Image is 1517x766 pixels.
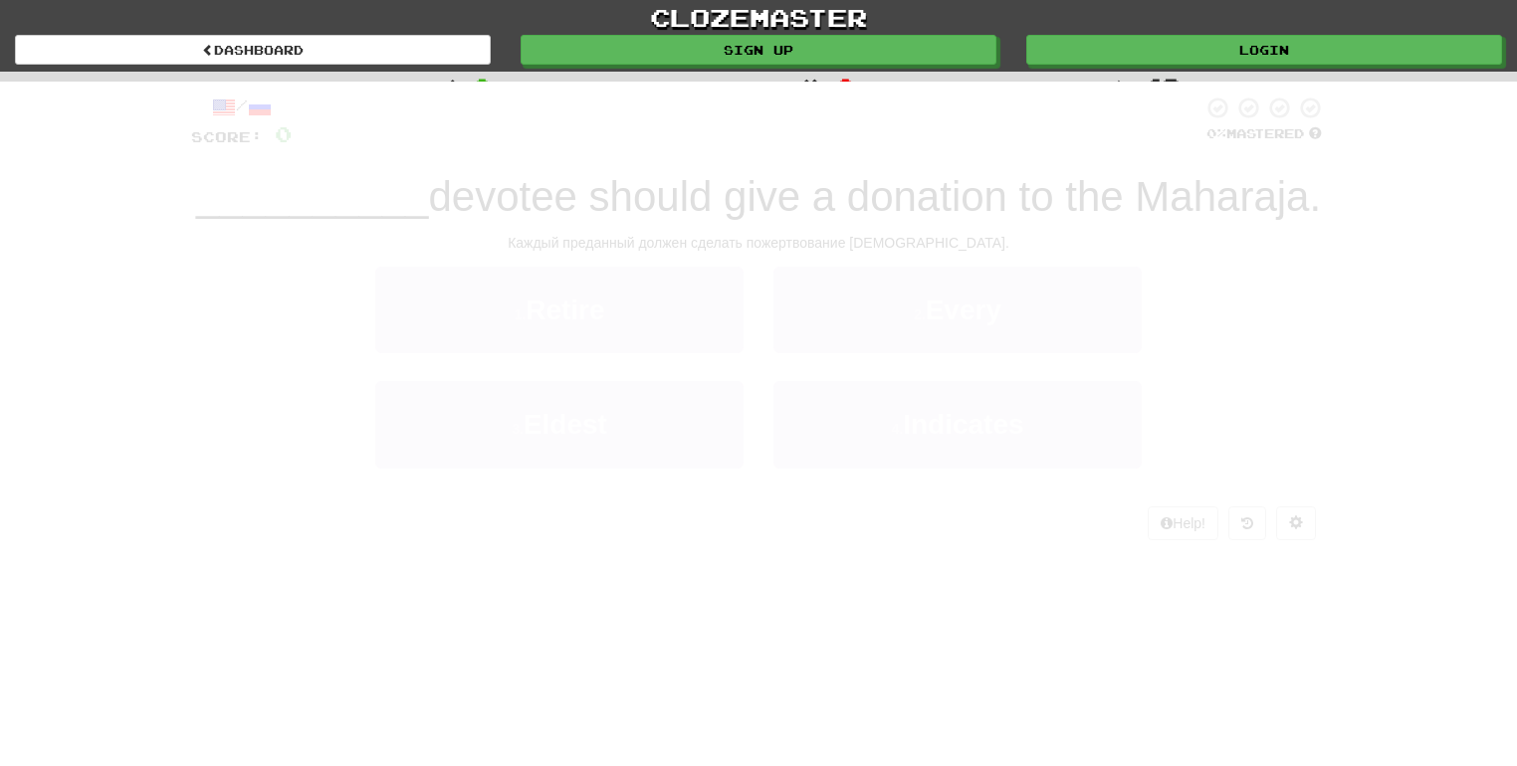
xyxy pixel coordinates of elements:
[275,121,292,146] span: 0
[474,74,491,97] span: 0
[1148,506,1218,540] button: Help!
[773,381,1142,468] button: 4.Indicates
[1206,125,1226,141] span: 0 %
[802,79,824,96] span: :
[1110,79,1132,96] span: :
[514,306,526,322] small: 1 .
[526,294,604,325] span: Retire
[1202,125,1326,143] div: Mastered
[1026,77,1096,96] span: To go
[891,421,903,437] small: 4 .
[375,267,744,353] button: 1.Retire
[1228,506,1266,540] button: Round history (alt+y)
[428,173,1321,220] span: devotee should give a donation to the Maharaja.
[191,233,1326,253] div: Каждый преданный должен сделать пожертвование [DEMOGRAPHIC_DATA].
[521,35,996,65] a: Sign up
[375,381,744,468] button: 3.Eldest
[524,409,607,440] span: Eldest
[773,267,1142,353] button: 2.Every
[438,79,460,96] span: :
[914,306,926,322] small: 2 .
[1146,74,1180,97] span: 49
[926,294,1001,325] span: Every
[326,77,424,96] span: Correct
[512,421,524,437] small: 3 .
[837,74,854,97] span: 0
[191,128,263,145] span: Score:
[196,173,429,220] span: __________
[663,77,788,96] span: Incorrect
[1026,35,1502,65] a: Login
[903,409,1023,440] span: Indicates
[15,35,491,65] a: Dashboard
[191,96,292,120] div: /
